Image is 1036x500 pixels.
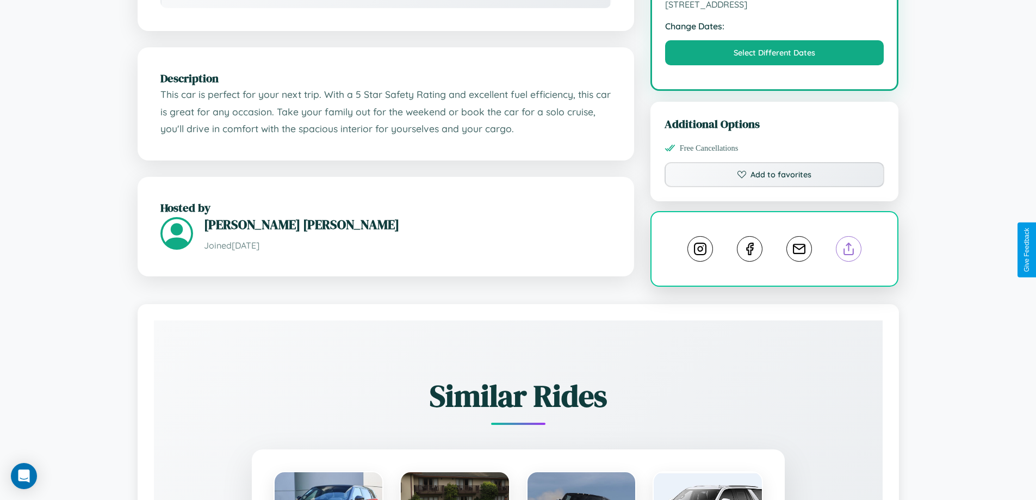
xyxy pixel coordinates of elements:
h3: Additional Options [665,116,885,132]
button: Add to favorites [665,162,885,187]
h3: [PERSON_NAME] [PERSON_NAME] [204,215,611,233]
strong: Change Dates: [665,21,884,32]
div: Open Intercom Messenger [11,463,37,489]
h2: Similar Rides [192,375,845,417]
h2: Description [160,70,611,86]
h2: Hosted by [160,200,611,215]
button: Select Different Dates [665,40,884,65]
p: Joined [DATE] [204,238,611,254]
span: Free Cancellations [680,144,739,153]
p: This car is perfect for your next trip. With a 5 Star Safety Rating and excellent fuel efficiency... [160,86,611,138]
div: Give Feedback [1023,228,1031,272]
